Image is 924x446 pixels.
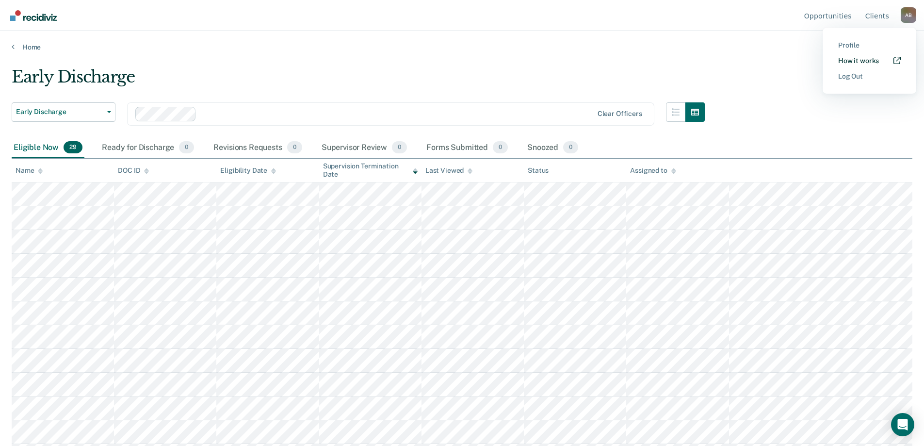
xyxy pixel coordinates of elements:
[823,28,916,94] div: Profile menu
[16,166,43,175] div: Name
[211,137,304,159] div: Revisions Requests0
[563,141,578,154] span: 0
[64,141,82,154] span: 29
[16,108,103,116] span: Early Discharge
[630,166,676,175] div: Assigned to
[100,137,196,159] div: Ready for Discharge0
[12,67,705,95] div: Early Discharge
[525,137,580,159] div: Snoozed0
[323,162,418,179] div: Supervision Termination Date
[838,41,901,50] a: Profile
[179,141,194,154] span: 0
[838,57,901,65] a: How it works
[425,166,472,175] div: Last Viewed
[838,72,901,81] a: Log Out
[901,7,916,23] div: A B
[493,141,508,154] span: 0
[12,137,84,159] div: Eligible Now29
[12,43,912,51] a: Home
[118,166,149,175] div: DOC ID
[10,10,57,21] img: Recidiviz
[901,7,916,23] button: Profile dropdown button
[220,166,276,175] div: Eligibility Date
[392,141,407,154] span: 0
[891,413,914,436] div: Open Intercom Messenger
[528,166,549,175] div: Status
[287,141,302,154] span: 0
[598,110,642,118] div: Clear officers
[424,137,510,159] div: Forms Submitted0
[320,137,409,159] div: Supervisor Review0
[12,102,115,122] button: Early Discharge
